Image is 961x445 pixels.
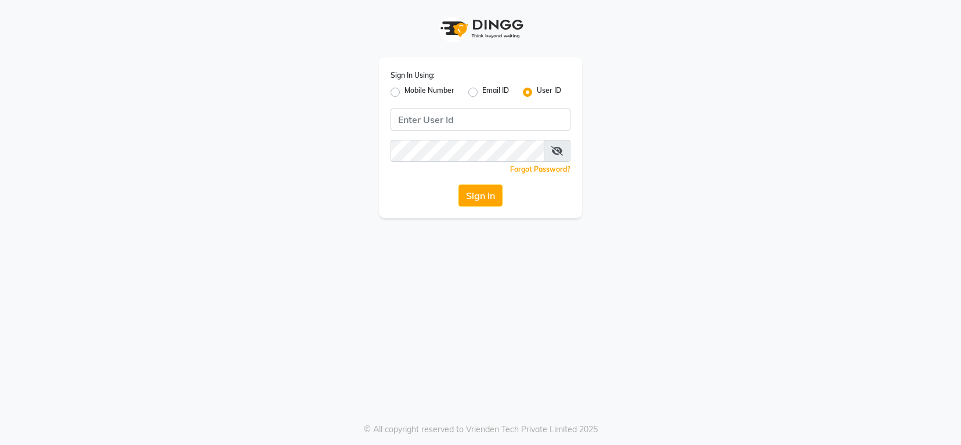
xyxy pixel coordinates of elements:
input: Username [391,108,570,131]
label: Mobile Number [404,85,454,99]
button: Sign In [458,184,503,207]
label: User ID [537,85,561,99]
label: Sign In Using: [391,70,435,81]
label: Email ID [482,85,509,99]
input: Username [391,140,544,162]
img: logo1.svg [434,12,527,46]
a: Forgot Password? [510,165,570,173]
